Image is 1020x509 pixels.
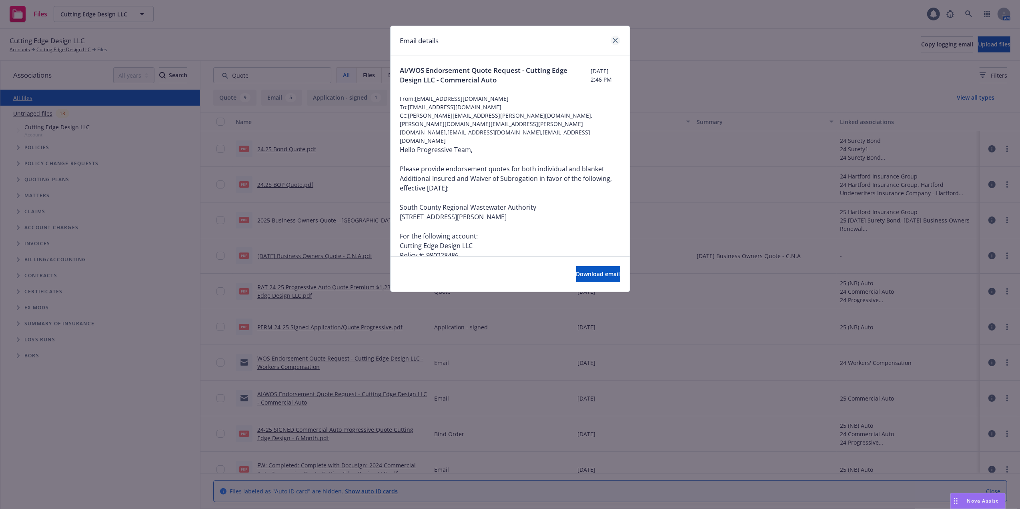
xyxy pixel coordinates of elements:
[400,111,620,145] span: Cc: [PERSON_NAME][EMAIL_ADDRESS][PERSON_NAME][DOMAIN_NAME],[PERSON_NAME][DOMAIN_NAME][EMAIL_ADDRE...
[400,36,439,46] h1: Email details
[576,266,620,282] button: Download email
[400,66,591,85] span: AI/WOS Endorsement Quote Request - Cutting Edge Design LLC - Commercial Auto
[400,103,620,111] span: To: [EMAIL_ADDRESS][DOMAIN_NAME]
[950,493,1006,509] button: Nova Assist
[591,67,620,84] span: [DATE] 2:46 PM
[967,497,999,504] span: Nova Assist
[400,94,620,103] span: From: [EMAIL_ADDRESS][DOMAIN_NAME]
[611,36,620,45] a: close
[951,493,961,509] div: Drag to move
[400,145,620,471] div: Hello Progressive Team, Please provide endorsement quotes for both individual and blanket Additio...
[576,270,620,278] span: Download email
